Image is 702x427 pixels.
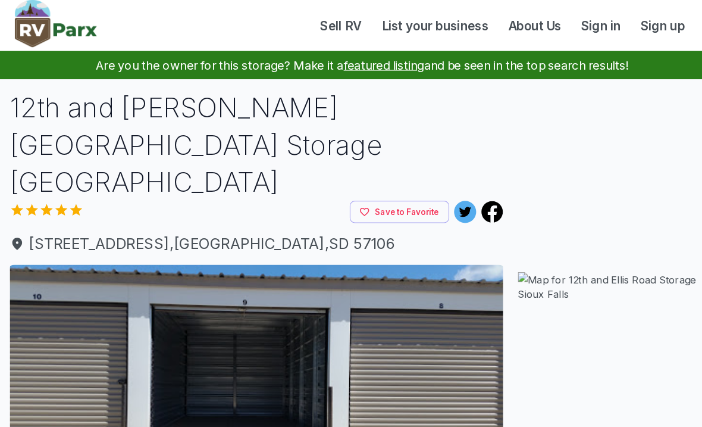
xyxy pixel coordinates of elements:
[502,86,697,235] iframe: Advertisement
[483,16,554,34] a: About Us
[14,49,688,77] p: Are you the owner for this storage? Make it a and be seen in the top search results!
[554,16,612,34] a: Sign in
[333,56,411,70] a: featured listing
[10,226,488,247] a: [STREET_ADDRESS],[GEOGRAPHIC_DATA],SD 57106
[10,226,488,247] span: [STREET_ADDRESS] , [GEOGRAPHIC_DATA] , SD 57106
[612,16,673,34] a: Sign up
[361,16,483,34] a: List your business
[339,195,435,217] button: Save to Favorite
[301,16,361,34] a: Sell RV
[10,86,488,195] h1: 12th and [PERSON_NAME][GEOGRAPHIC_DATA] Storage [GEOGRAPHIC_DATA]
